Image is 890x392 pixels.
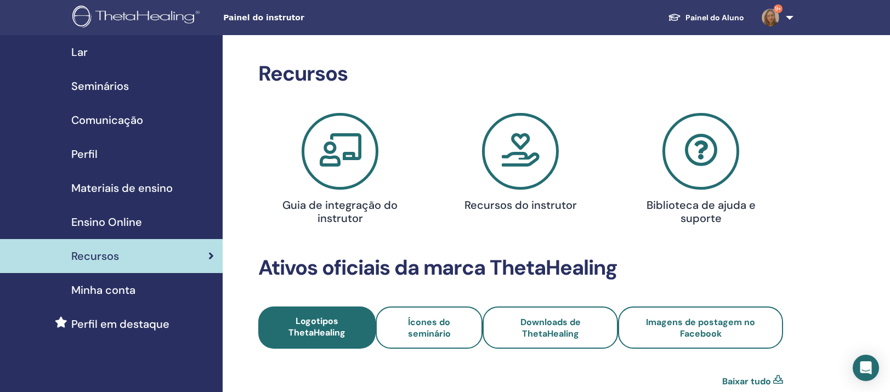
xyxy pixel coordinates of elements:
img: logo.png [72,5,203,30]
span: 9+ [774,4,783,13]
span: Perfil em destaque [71,316,169,332]
a: Recursos do instrutor [437,113,604,216]
h2: Ativos oficiais da marca ThetaHealing [258,255,783,281]
h4: Biblioteca de ajuda e suporte [643,198,760,225]
a: Baixar tudo [722,375,771,388]
span: Comunicação [71,112,143,128]
span: Downloads de ThetaHealing [520,316,581,339]
span: Recursos [71,248,119,264]
span: Ensino Online [71,214,142,230]
img: default.jpg [762,9,779,26]
span: Minha conta [71,282,135,298]
span: Painel do instrutor [223,12,388,24]
h2: Recursos [258,61,783,87]
a: Imagens de postagem no Facebook [618,306,783,349]
a: Guia de integração do instrutor [257,113,424,229]
span: Materiais de ensino [71,180,173,196]
a: Downloads de ThetaHealing [483,306,618,349]
span: Seminários [71,78,129,94]
h4: Guia de integração do instrutor [282,198,399,225]
a: Ícones do seminário [376,306,483,349]
a: Painel do Aluno [659,8,753,28]
a: Logotipos ThetaHealing [258,306,376,349]
span: Ícones do seminário [408,316,451,339]
span: Perfil [71,146,98,162]
img: graduation-cap-white.svg [668,13,681,22]
span: Lar [71,44,88,60]
div: Open Intercom Messenger [853,355,879,381]
a: Biblioteca de ajuda e suporte [617,113,785,229]
h4: Recursos do instrutor [462,198,580,212]
span: Logotipos ThetaHealing [288,315,345,338]
span: Imagens de postagem no Facebook [646,316,755,339]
